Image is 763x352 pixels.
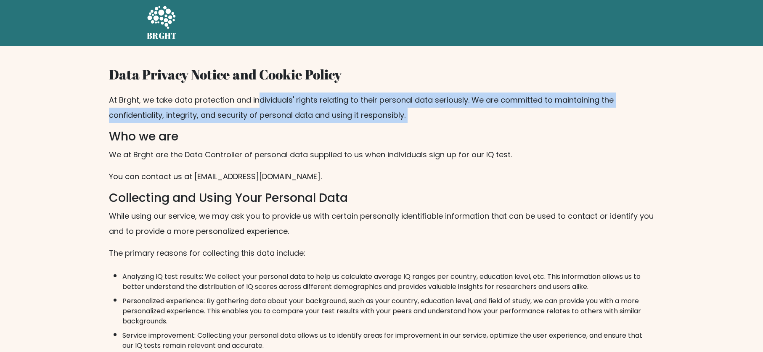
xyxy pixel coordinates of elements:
p: We at Brght are the Data Controller of personal data supplied to us when individuals sign up for ... [109,147,654,162]
li: Personalized experience: By gathering data about your background, such as your country, education... [122,292,654,326]
p: The primary reasons for collecting this data include: [109,246,654,261]
p: You can contact us at [EMAIL_ADDRESS][DOMAIN_NAME]. [109,169,654,184]
p: At Brght, we take data protection and individuals' rights relating to their personal data serious... [109,93,654,123]
h3: Who we are [109,130,654,144]
li: Analyzing IQ test results: We collect your personal data to help us calculate average IQ ranges p... [122,267,654,292]
h2: Data Privacy Notice and Cookie Policy [109,66,654,82]
h3: Collecting and Using Your Personal Data [109,191,654,205]
a: BRGHT [147,3,177,43]
h5: BRGHT [147,31,177,41]
p: While using our service, we may ask you to provide us with certain personally identifiable inform... [109,209,654,239]
li: Service improvement: Collecting your personal data allows us to identify areas for improvement in... [122,326,654,351]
